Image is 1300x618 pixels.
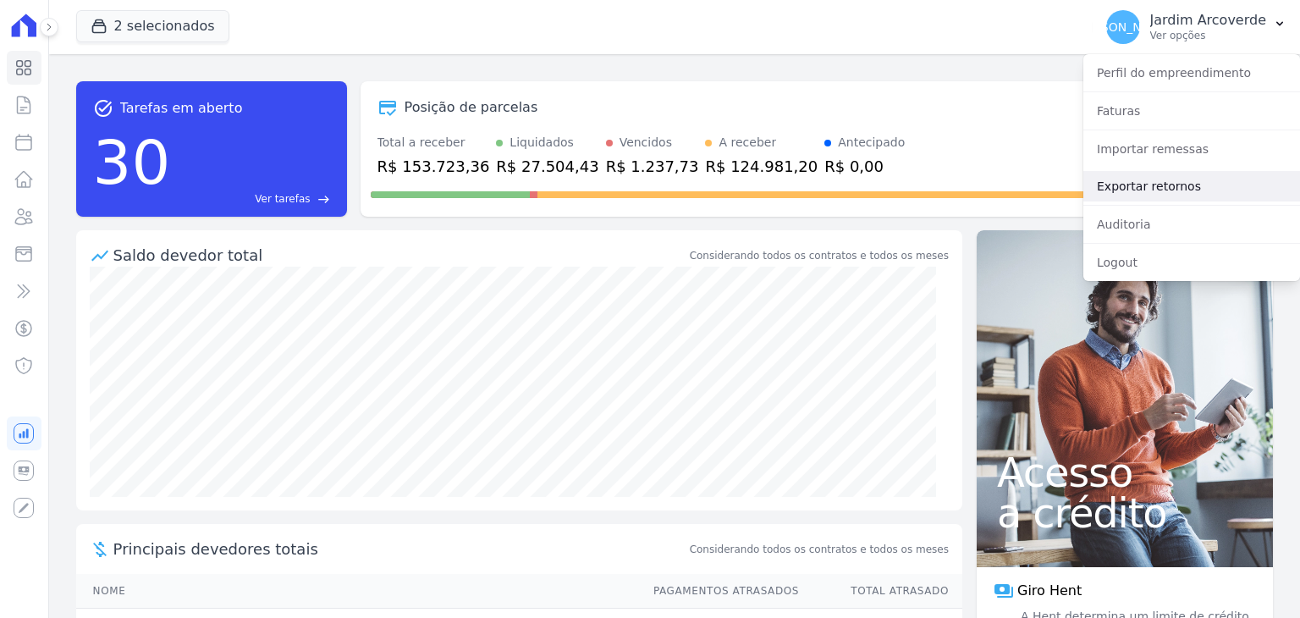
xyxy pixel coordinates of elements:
span: Considerando todos os contratos e todos os meses [690,542,949,557]
div: Considerando todos os contratos e todos os meses [690,248,949,263]
div: R$ 27.504,43 [496,155,598,178]
div: Vencidos [620,134,672,152]
div: A receber [719,134,776,152]
div: Total a receber [377,134,490,152]
span: Giro Hent [1017,581,1082,601]
button: 2 selecionados [76,10,229,42]
div: Liquidados [510,134,574,152]
a: Auditoria [1083,209,1300,240]
div: R$ 0,00 [824,155,905,178]
a: Perfil do empreendimento [1083,58,1300,88]
div: 30 [93,119,171,207]
span: Tarefas em aberto [120,98,243,119]
a: Exportar retornos [1083,171,1300,201]
a: Faturas [1083,96,1300,126]
span: a crédito [997,493,1253,533]
div: Posição de parcelas [405,97,538,118]
div: R$ 124.981,20 [705,155,818,178]
span: Ver tarefas [255,191,310,207]
a: Logout [1083,247,1300,278]
p: Jardim Arcoverde [1150,12,1266,29]
div: Antecipado [838,134,905,152]
span: [PERSON_NAME] [1073,21,1171,33]
button: [PERSON_NAME] Jardim Arcoverde Ver opções [1093,3,1300,51]
div: R$ 153.723,36 [377,155,490,178]
div: R$ 1.237,73 [606,155,699,178]
span: Principais devedores totais [113,538,686,560]
th: Nome [76,574,637,609]
a: Importar remessas [1083,134,1300,164]
span: Acesso [997,452,1253,493]
th: Pagamentos Atrasados [637,574,800,609]
div: Saldo devedor total [113,244,686,267]
th: Total Atrasado [800,574,962,609]
span: east [317,193,330,206]
a: Ver tarefas east [177,191,329,207]
p: Ver opções [1150,29,1266,42]
span: task_alt [93,98,113,119]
